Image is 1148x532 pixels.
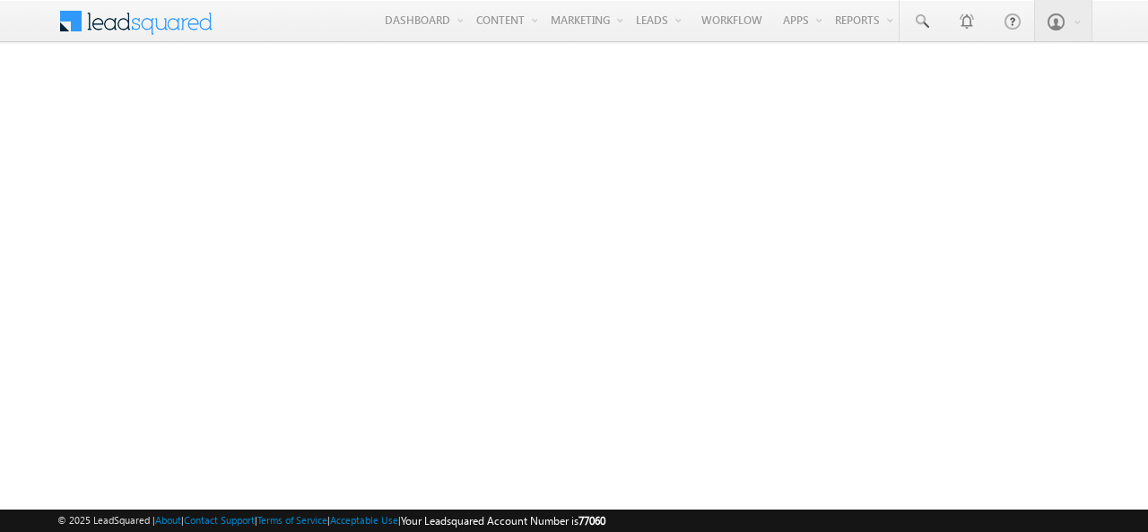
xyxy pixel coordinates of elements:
a: Terms of Service [257,514,327,526]
a: About [155,514,181,526]
a: Contact Support [184,514,255,526]
a: Acceptable Use [330,514,398,526]
span: Your Leadsquared Account Number is [401,514,605,528]
span: © 2025 LeadSquared | | | | | [57,512,605,529]
span: 77060 [578,514,605,528]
